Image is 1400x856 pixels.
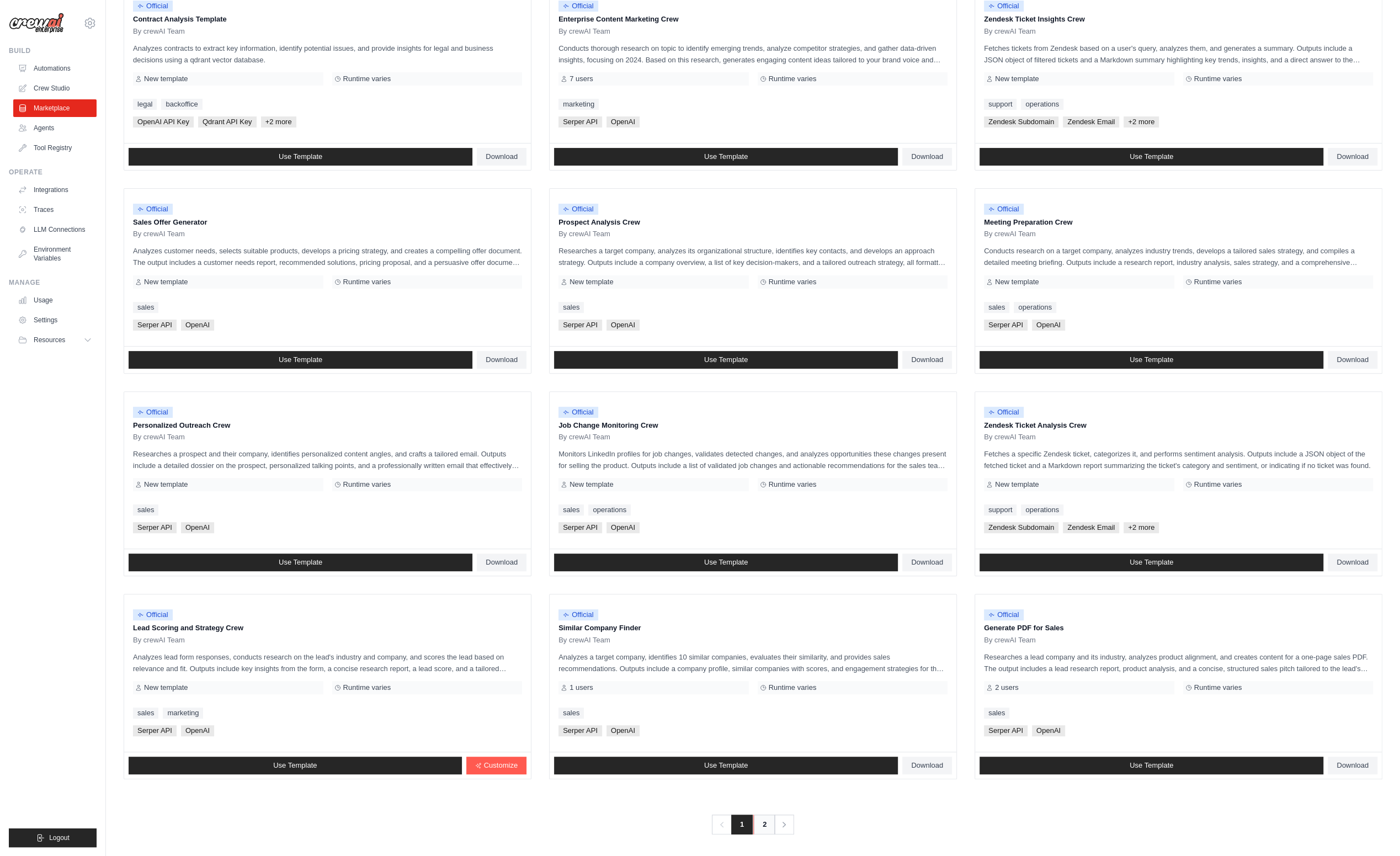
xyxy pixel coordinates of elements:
[9,278,97,287] div: Manage
[558,623,947,634] p: Similar Company Finder
[133,725,177,736] span: Serper API
[13,99,97,117] a: Marketplace
[558,14,947,25] p: Enterprise Content Marketing Crew
[902,554,952,571] a: Download
[1063,116,1119,127] span: Zendesk Email
[13,291,97,309] a: Usage
[984,623,1373,634] p: Generate PDF for Sales
[129,148,472,166] a: Use Template
[902,351,952,369] a: Download
[1194,75,1242,83] span: Runtime varies
[558,407,598,418] span: Official
[133,217,522,228] p: Sales Offer Generator
[343,480,391,489] span: Runtime varies
[133,636,185,645] span: By crewAI Team
[569,75,593,83] span: 7 users
[261,116,296,127] span: +2 more
[984,407,1024,418] span: Official
[163,708,203,719] a: marketing
[731,815,753,834] span: 1
[1021,504,1063,515] a: operations
[1032,725,1065,736] span: OpenAI
[704,558,748,567] span: Use Template
[911,152,943,161] span: Download
[558,230,610,238] span: By crewAI Team
[133,504,158,515] a: sales
[558,708,584,719] a: sales
[13,79,97,97] a: Crew Studio
[984,99,1016,110] a: support
[558,725,602,736] span: Serper API
[13,201,97,219] a: Traces
[995,278,1039,286] span: New template
[995,75,1039,83] span: New template
[704,355,748,364] span: Use Template
[558,42,947,66] p: Conducts thorough research on topic to identify emerging trends, analyze competitor strategies, a...
[606,725,640,736] span: OpenAI
[554,757,898,774] a: Use Template
[1063,522,1119,533] span: Zendesk Email
[144,683,188,692] span: New template
[1021,99,1063,110] a: operations
[133,1,173,12] span: Official
[984,651,1373,674] p: Researches a lead company and its industry, analyzes product alignment, and creates content for a...
[558,1,598,12] span: Official
[769,278,817,286] span: Runtime varies
[13,241,97,267] a: Environment Variables
[569,683,593,692] span: 1 users
[466,757,526,774] a: Customize
[558,320,602,331] span: Serper API
[133,609,173,620] span: Official
[9,13,64,34] img: Logo
[769,75,817,83] span: Runtime varies
[1337,152,1369,161] span: Download
[144,278,188,286] span: New template
[279,558,322,567] span: Use Template
[34,336,65,344] span: Resources
[769,480,817,489] span: Runtime varies
[133,522,177,533] span: Serper API
[9,828,97,847] button: Logout
[1194,683,1242,692] span: Runtime varies
[704,152,748,161] span: Use Template
[181,522,214,533] span: OpenAI
[911,761,943,770] span: Download
[161,99,202,110] a: backoffice
[13,139,97,157] a: Tool Registry
[477,148,526,166] a: Download
[133,448,522,471] p: Researches a prospect and their company, identifies personalized content angles, and crafts a tai...
[984,14,1373,25] p: Zendesk Ticket Insights Crew
[133,320,177,331] span: Serper API
[558,116,602,127] span: Serper API
[984,42,1373,66] p: Fetches tickets from Zendesk based on a user's query, analyzes them, and generates a summary. Out...
[569,480,613,489] span: New template
[133,407,173,418] span: Official
[558,504,584,515] a: sales
[984,1,1024,12] span: Official
[133,230,185,238] span: By crewAI Team
[558,99,599,110] a: marketing
[558,636,610,645] span: By crewAI Team
[1337,355,1369,364] span: Download
[1124,116,1159,127] span: +2 more
[980,148,1323,166] a: Use Template
[279,355,322,364] span: Use Template
[181,725,214,736] span: OpenAI
[984,609,1024,620] span: Official
[554,554,898,571] a: Use Template
[980,757,1323,774] a: Use Template
[1014,302,1056,313] a: operations
[911,558,943,567] span: Download
[1032,320,1065,331] span: OpenAI
[13,311,97,329] a: Settings
[558,448,947,471] p: Monitors LinkedIn profiles for job changes, validates detected changes, and analyzes opportunitie...
[9,46,97,55] div: Build
[984,230,1036,238] span: By crewAI Team
[558,522,602,533] span: Serper API
[588,504,631,515] a: operations
[558,245,947,268] p: Researches a target company, analyzes its organizational structure, identifies key contacts, and ...
[984,245,1373,268] p: Conducts research on a target company, analyzes industry trends, develops a tailored sales strate...
[144,480,188,489] span: New template
[343,683,391,692] span: Runtime varies
[712,815,794,834] nav: Pagination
